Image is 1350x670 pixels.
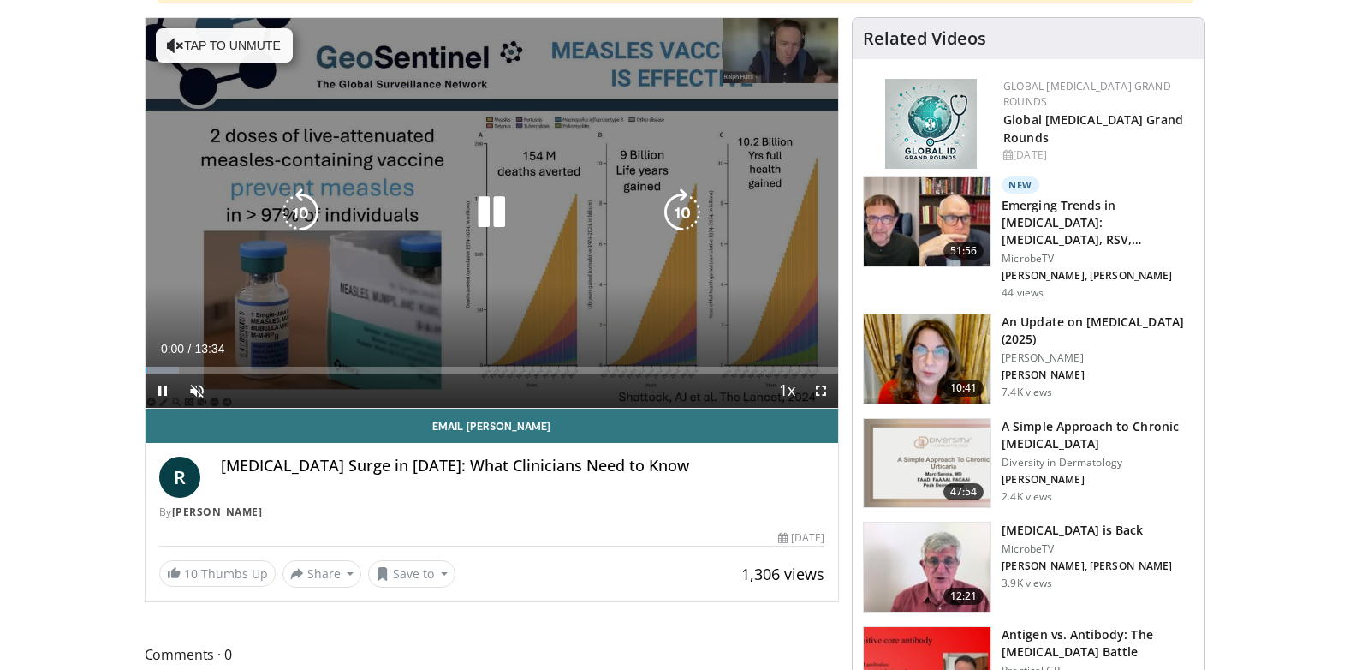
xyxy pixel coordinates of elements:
[368,560,455,588] button: Save to
[145,643,840,666] span: Comments 0
[943,483,984,500] span: 47:54
[146,409,839,443] a: Email [PERSON_NAME]
[159,505,825,520] div: By
[804,374,838,408] button: Fullscreen
[1002,490,1052,504] p: 2.4K views
[184,565,198,582] span: 10
[1002,176,1039,194] p: New
[741,564,824,584] span: 1,306 views
[1002,314,1194,348] h3: An Update on [MEDICAL_DATA] (2025)
[156,28,293,63] button: Tap to unmute
[864,523,990,612] img: 537ec807-323d-43b7-9fe0-bad00a6af604.150x105_q85_crop-smart_upscale.jpg
[1002,368,1194,382] p: [PERSON_NAME]
[146,18,839,409] video-js: Video Player
[1002,252,1194,266] p: MicrobeTV
[863,314,1194,404] a: 10:41 An Update on [MEDICAL_DATA] (2025) [PERSON_NAME] [PERSON_NAME] 7.4K views
[1002,386,1052,399] p: 7.4K views
[1002,456,1194,470] p: Diversity in Dermatology
[194,342,224,356] span: 13:34
[1003,79,1171,109] a: Global [MEDICAL_DATA] Grand Rounds
[282,560,362,588] button: Share
[943,588,984,605] span: 12:21
[161,342,184,356] span: 0:00
[1002,626,1194,661] h3: Antigen vs. Antibody: The [MEDICAL_DATA] Battle
[1002,197,1194,248] h3: Emerging Trends in [MEDICAL_DATA]: [MEDICAL_DATA], RSV, [MEDICAL_DATA], and…
[1002,269,1194,283] p: [PERSON_NAME], [PERSON_NAME]
[146,367,839,374] div: Progress Bar
[943,380,984,397] span: 10:41
[1002,418,1194,452] h3: A Simple Approach to Chronic [MEDICAL_DATA]
[146,374,180,408] button: Pause
[159,560,276,587] a: 10 Thumbs Up
[864,419,990,508] img: dc941aa0-c6d2-40bd-ba0f-da81891a6313.png.150x105_q85_crop-smart_upscale.png
[188,342,192,356] span: /
[159,457,200,498] a: R
[1002,542,1172,556] p: MicrobeTV
[221,457,825,476] h4: [MEDICAL_DATA] Surge in [DATE]: What Clinicians Need to Know
[1002,559,1172,573] p: [PERSON_NAME], [PERSON_NAME]
[885,79,977,169] img: e456a1d5-25c5-46f9-913a-7a343587d2a7.png.150x105_q85_autocrop_double_scale_upscale_version-0.2.png
[1002,286,1044,300] p: 44 views
[1002,473,1194,487] p: [PERSON_NAME]
[943,242,984,260] span: 51:56
[172,505,263,519] a: [PERSON_NAME]
[770,374,804,408] button: Playback Rate
[180,374,214,408] button: Unmute
[1003,111,1183,146] a: Global [MEDICAL_DATA] Grand Rounds
[1002,577,1052,590] p: 3.9K views
[863,176,1194,300] a: 51:56 New Emerging Trends in [MEDICAL_DATA]: [MEDICAL_DATA], RSV, [MEDICAL_DATA], and… MicrobeTV ...
[1002,522,1172,539] h3: [MEDICAL_DATA] is Back
[863,522,1194,613] a: 12:21 [MEDICAL_DATA] is Back MicrobeTV [PERSON_NAME], [PERSON_NAME] 3.9K views
[864,314,990,404] img: 48af3e72-e66e-47da-b79f-f02e7cc46b9b.png.150x105_q85_crop-smart_upscale.png
[778,530,824,546] div: [DATE]
[863,28,986,49] h4: Related Videos
[1002,351,1194,365] p: [PERSON_NAME]
[864,177,990,266] img: 72950736-5b1f-43e0-8656-7187c156917f.150x105_q85_crop-smart_upscale.jpg
[1003,147,1191,163] div: [DATE]
[863,418,1194,509] a: 47:54 A Simple Approach to Chronic [MEDICAL_DATA] Diversity in Dermatology [PERSON_NAME] 2.4K views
